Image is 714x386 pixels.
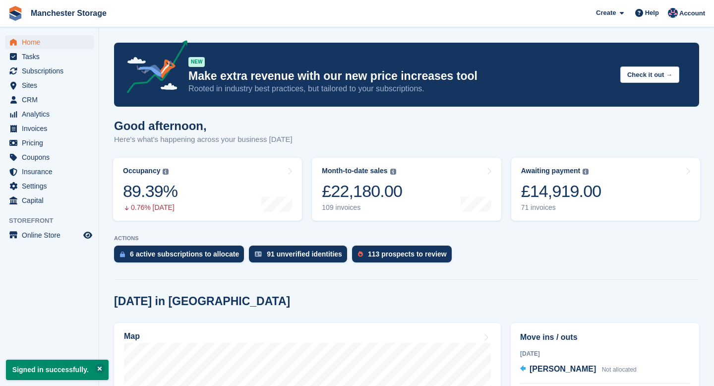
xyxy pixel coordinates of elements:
[312,158,501,221] a: Month-to-date sales £22,180.00 109 invoices
[358,251,363,257] img: prospect-51fa495bee0391a8d652442698ab0144808aea92771e9ea1ae160a38d050c398.svg
[352,246,457,267] a: 113 prospects to review
[5,50,94,64] a: menu
[22,35,81,49] span: Home
[521,203,601,212] div: 71 invoices
[22,228,81,242] span: Online Store
[22,179,81,193] span: Settings
[22,193,81,207] span: Capital
[22,150,81,164] span: Coupons
[114,119,293,132] h1: Good afternoon,
[5,179,94,193] a: menu
[22,64,81,78] span: Subscriptions
[188,69,612,83] p: Make extra revenue with our new price increases tool
[8,6,23,21] img: stora-icon-8386f47178a22dfd0bd8f6a31ec36ba5ce8667c1dd55bd0f319d3a0aa187defe.svg
[5,107,94,121] a: menu
[322,203,402,212] div: 109 invoices
[22,78,81,92] span: Sites
[5,193,94,207] a: menu
[390,169,396,175] img: icon-info-grey-7440780725fd019a000dd9b08b2336e03edf1995a4989e88bcd33f0948082b44.svg
[113,158,302,221] a: Occupancy 89.39% 0.76% [DATE]
[119,40,188,97] img: price-adjustments-announcement-icon-8257ccfd72463d97f412b2fc003d46551f7dbcb40ab6d574587a9cd5c0d94...
[82,229,94,241] a: Preview store
[520,349,690,358] div: [DATE]
[255,251,262,257] img: verify_identity-adf6edd0f0f0b5bbfe63781bf79b02c33cf7c696d77639b501bdc392416b5a36.svg
[22,165,81,179] span: Insurance
[123,167,160,175] div: Occupancy
[22,107,81,121] span: Analytics
[22,136,81,150] span: Pricing
[5,93,94,107] a: menu
[6,360,109,380] p: Signed in successfully.
[5,228,94,242] a: menu
[22,50,81,64] span: Tasks
[163,169,169,175] img: icon-info-grey-7440780725fd019a000dd9b08b2336e03edf1995a4989e88bcd33f0948082b44.svg
[124,332,140,341] h2: Map
[5,78,94,92] a: menu
[267,250,342,258] div: 91 unverified identities
[679,8,705,18] span: Account
[5,150,94,164] a: menu
[520,363,637,376] a: [PERSON_NAME] Not allocated
[114,295,290,308] h2: [DATE] in [GEOGRAPHIC_DATA]
[521,167,581,175] div: Awaiting payment
[322,181,402,201] div: £22,180.00
[5,136,94,150] a: menu
[645,8,659,18] span: Help
[511,158,700,221] a: Awaiting payment £14,919.00 71 invoices
[120,251,125,257] img: active_subscription_to_allocate_icon-d502201f5373d7db506a760aba3b589e785aa758c864c3986d89f69b8ff3...
[114,235,699,242] p: ACTIONS
[123,181,178,201] div: 89.39%
[322,167,387,175] div: Month-to-date sales
[596,8,616,18] span: Create
[368,250,447,258] div: 113 prospects to review
[521,181,601,201] div: £14,919.00
[114,134,293,145] p: Here's what's happening across your business [DATE]
[188,57,205,67] div: NEW
[22,93,81,107] span: CRM
[5,165,94,179] a: menu
[5,35,94,49] a: menu
[5,122,94,135] a: menu
[620,66,679,83] button: Check it out →
[530,365,596,373] span: [PERSON_NAME]
[5,64,94,78] a: menu
[123,203,178,212] div: 0.76% [DATE]
[114,246,249,267] a: 6 active subscriptions to allocate
[249,246,352,267] a: 91 unverified identities
[9,216,99,226] span: Storefront
[27,5,111,21] a: Manchester Storage
[583,169,589,175] img: icon-info-grey-7440780725fd019a000dd9b08b2336e03edf1995a4989e88bcd33f0948082b44.svg
[22,122,81,135] span: Invoices
[188,83,612,94] p: Rooted in industry best practices, but tailored to your subscriptions.
[602,366,637,373] span: Not allocated
[130,250,239,258] div: 6 active subscriptions to allocate
[520,331,690,343] h2: Move ins / outs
